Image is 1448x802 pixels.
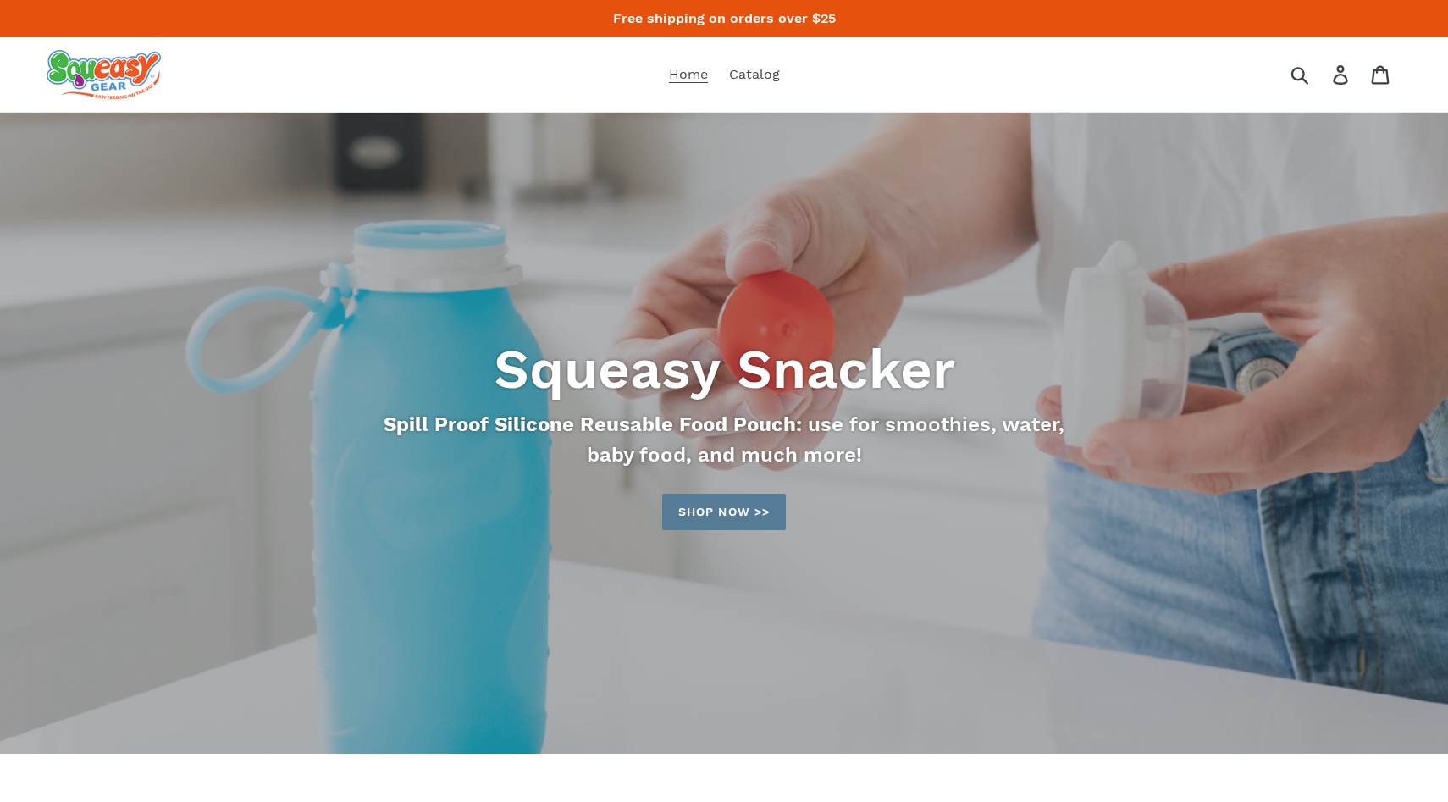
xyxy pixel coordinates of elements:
a: Catalog [721,62,788,87]
h2: Squeasy Snacker [263,336,1185,402]
a: Shop now >>: Catalog [662,494,786,530]
p: use for smoothies, water, baby food, and much more! [378,409,1070,470]
strong: Spill Proof Silicone Reusable Food Pouch: [384,412,802,436]
span: Home [669,66,708,83]
a: Home [660,62,716,87]
span: Catalog [729,66,780,83]
img: squeasy gear snacker portable food pouch [47,50,161,99]
input: Search [1296,56,1343,93]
